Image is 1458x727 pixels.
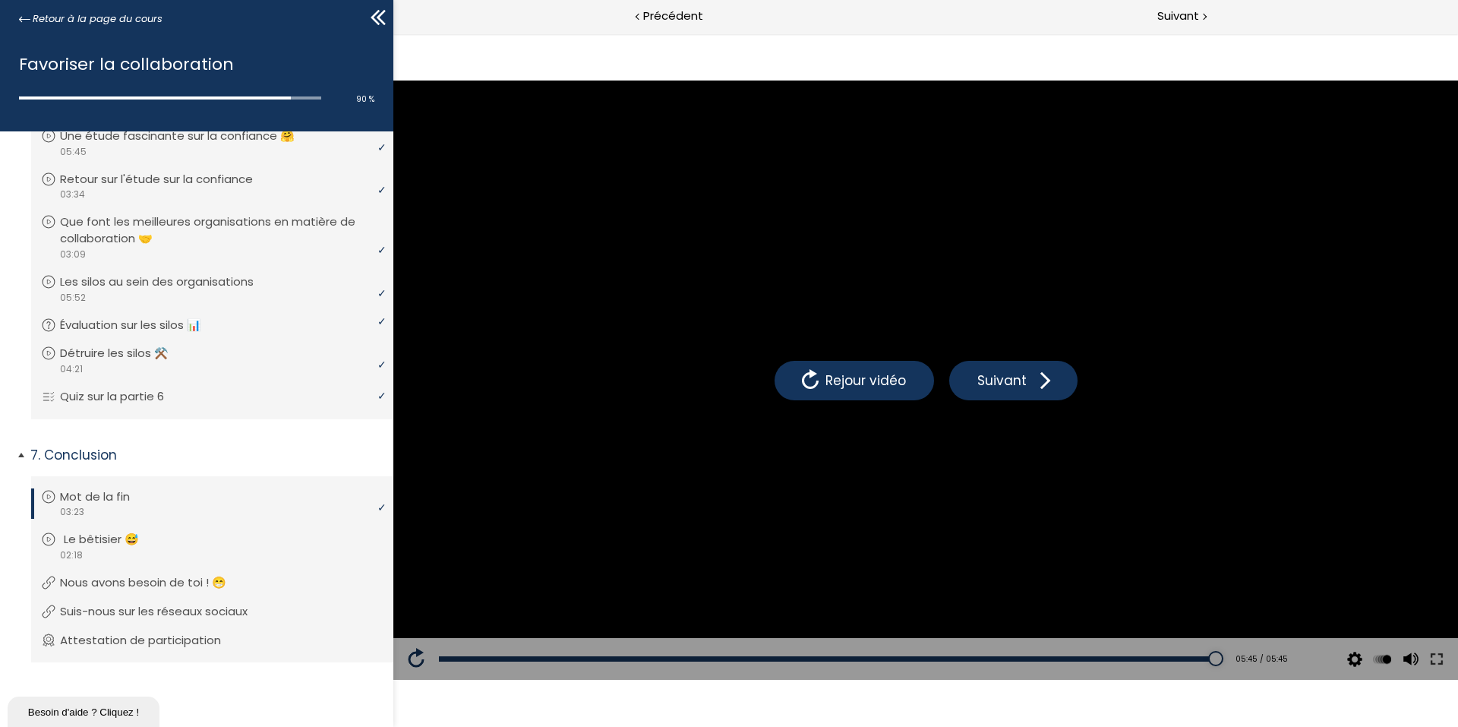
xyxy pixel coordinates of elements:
[59,248,86,261] span: 03:09
[30,446,382,465] p: Conclusion
[580,337,637,357] span: Suivant
[59,145,87,159] span: 05:45
[59,188,85,201] span: 03:34
[60,128,317,144] p: Une étude fascinante sur la confiance 🤗
[60,488,153,505] p: Mot de la fin
[59,505,84,519] span: 03:23
[64,531,162,548] p: Le bêtisier 😅
[19,51,367,77] h1: Favoriser la collaboration
[60,273,276,290] p: Les silos au sein des organisations
[59,291,86,305] span: 05:52
[60,213,380,247] p: Que font les meilleures organisations en matière de collaboration 🤝
[356,93,374,105] span: 90 %
[977,605,1000,647] button: Play back rate
[60,345,191,362] p: Détruire les silos ⚒️
[59,548,83,562] span: 02:18
[60,388,187,405] p: Quiz sur la partie 6
[975,605,1002,647] div: Modifier la vitesse de lecture
[19,11,163,27] a: Retour à la page du cours
[836,619,895,632] div: 05:45 / 05:45
[643,7,703,26] span: Précédent
[60,317,224,333] p: Évaluation sur les silos 📊
[1157,7,1199,26] span: Suivant
[60,171,276,188] p: Retour sur l'étude sur la confiance
[30,446,40,465] span: 7.
[556,327,684,367] button: Suivant
[59,362,83,376] span: 04:21
[381,327,541,367] button: Rejour vidéo
[33,11,163,27] span: Retour à la page du cours
[8,694,163,727] iframe: chat widget
[1005,605,1027,647] button: Volume
[428,337,516,357] span: Rejour vidéo
[950,605,973,647] button: Video quality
